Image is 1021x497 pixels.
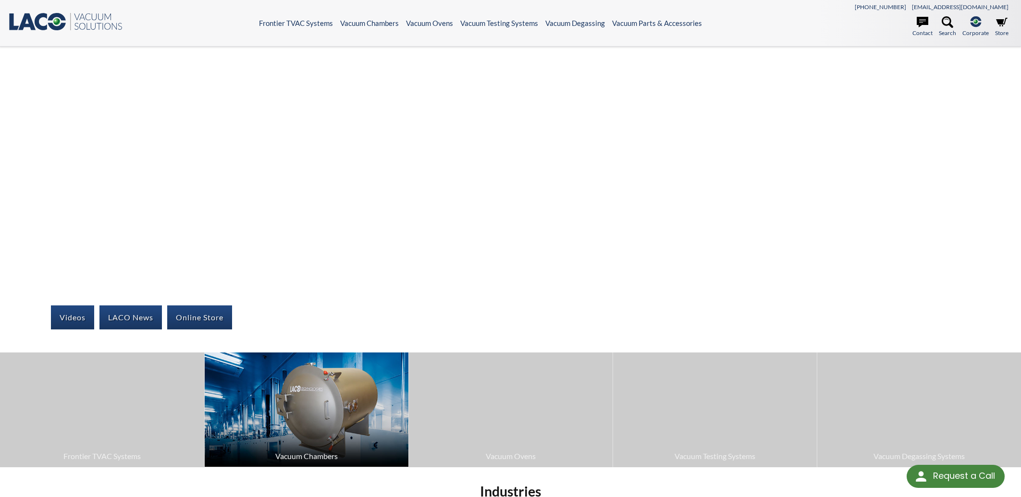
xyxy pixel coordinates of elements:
[822,450,1016,462] span: Vacuum Degassing Systems
[962,28,989,37] span: Corporate
[99,305,162,329] a: LACO News
[167,305,232,329] a: Online Store
[406,19,453,27] a: Vacuum Ovens
[995,16,1009,37] a: Store
[414,450,608,462] span: Vacuum Ovens
[51,305,94,329] a: Videos
[618,450,812,462] span: Vacuum Testing Systems
[209,450,404,462] span: Vacuum Chambers
[913,469,929,484] img: round button
[612,19,702,27] a: Vacuum Parts & Accessories
[613,352,817,467] a: Vacuum Testing Systems
[205,352,408,467] img: Vacuum Chamber image
[855,3,906,11] a: [PHONE_NUMBER]
[933,465,995,487] div: Request a Call
[340,19,399,27] a: Vacuum Chambers
[912,16,933,37] a: Contact
[545,19,605,27] a: Vacuum Degassing
[912,3,1009,11] a: [EMAIL_ADDRESS][DOMAIN_NAME]
[460,19,538,27] a: Vacuum Testing Systems
[907,465,1005,488] div: Request a Call
[817,352,1021,467] a: Vacuum Degassing Systems
[205,352,408,467] a: Vacuum Chambers
[939,16,956,37] a: Search
[409,352,613,467] a: Vacuum Ovens
[5,450,199,462] span: Frontier TVAC Systems
[259,19,333,27] a: Frontier TVAC Systems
